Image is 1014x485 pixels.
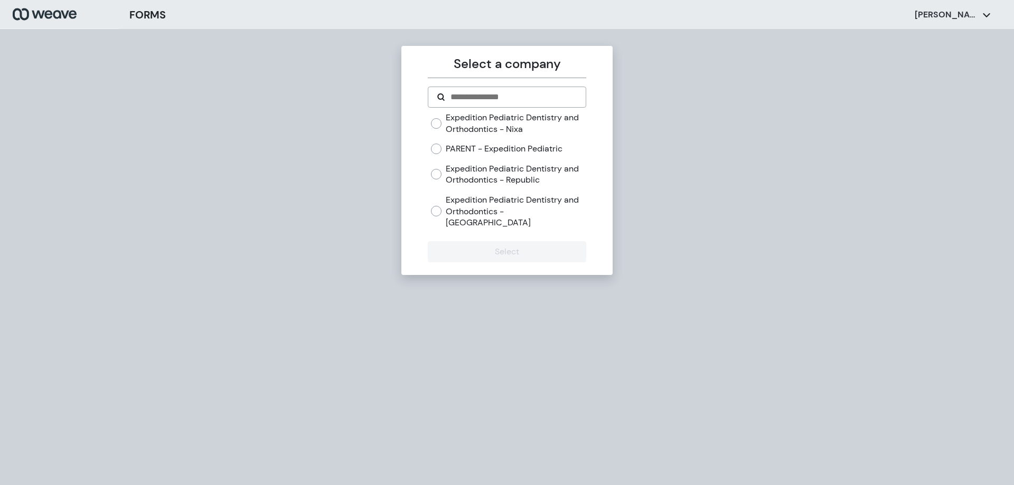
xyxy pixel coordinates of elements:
h3: FORMS [129,7,166,23]
input: Search [449,91,577,103]
button: Select [428,241,586,262]
p: Select a company [428,54,586,73]
p: [PERSON_NAME] [915,9,978,21]
label: Expedition Pediatric Dentistry and Orthodontics - [GEOGRAPHIC_DATA] [446,194,586,229]
label: Expedition Pediatric Dentistry and Orthodontics - Nixa [446,112,586,135]
label: Expedition Pediatric Dentistry and Orthodontics - Republic [446,163,586,186]
label: PARENT - Expedition Pediatric [446,143,562,155]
